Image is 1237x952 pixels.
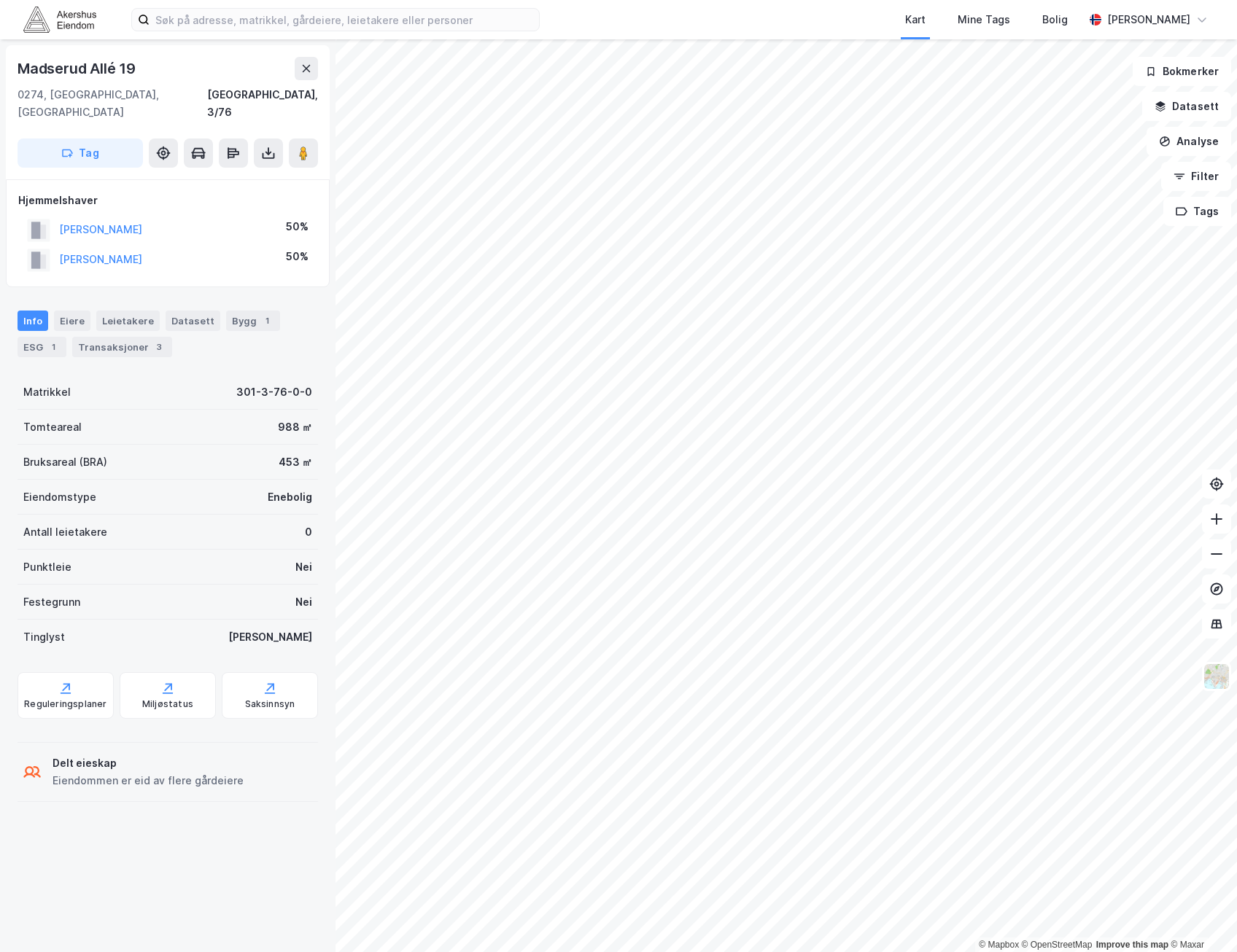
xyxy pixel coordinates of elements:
div: Tinglyst [23,628,65,646]
div: Matrikkel [23,383,71,401]
div: Madserud Allé 19 [18,57,139,80]
div: Kontrollprogram for chat [1164,882,1237,952]
div: Eiere [54,311,90,331]
div: Nei [295,593,312,611]
div: 3 [152,340,166,354]
div: ESG [18,337,66,357]
div: Reguleringsplaner [24,698,106,710]
div: 50% [286,248,309,265]
img: akershus-eiendom-logo.9091f326c980b4bce74ccdd9f866810c.svg [23,7,96,32]
div: Datasett [166,311,220,331]
div: Festegrunn [23,593,80,611]
a: OpenStreetMap [1022,940,1093,950]
img: Z [1203,663,1230,690]
div: 453 ㎡ [279,453,312,471]
button: Filter [1161,162,1231,191]
button: Bokmerker [1133,57,1231,86]
div: [GEOGRAPHIC_DATA], 3/76 [207,86,318,121]
div: [PERSON_NAME] [228,628,312,646]
div: Info [18,311,48,331]
div: Bygg [226,311,280,331]
button: Analyse [1147,127,1231,156]
div: Eiendommen er eid av flere gårdeiere [53,772,244,789]
div: 988 ㎡ [278,418,312,436]
div: 50% [286,218,309,235]
div: 0274, [GEOGRAPHIC_DATA], [GEOGRAPHIC_DATA] [18,86,207,121]
button: Tags [1163,197,1231,226]
button: Datasett [1142,92,1231,121]
div: 1 [260,313,274,328]
div: [PERSON_NAME] [1107,11,1190,28]
div: Mine Tags [958,11,1010,28]
div: 301-3-76-0-0 [236,383,312,401]
div: Punktleie [23,558,71,576]
div: Saksinnsyn [245,698,295,710]
iframe: Chat Widget [1164,882,1237,952]
div: Bruksareal (BRA) [23,453,107,471]
div: Transaksjoner [72,337,172,357]
div: Tomteareal [23,418,82,436]
div: Leietakere [96,311,160,331]
div: Enebolig [268,488,312,506]
a: Mapbox [979,940,1019,950]
div: 1 [46,340,61,354]
input: Søk på adresse, matrikkel, gårdeiere, leietakere eller personer [150,9,539,31]
button: Tag [18,138,143,168]
div: Miljøstatus [142,698,193,710]
a: Improve this map [1096,940,1168,950]
div: Bolig [1042,11,1068,28]
div: Nei [295,558,312,576]
div: Antall leietakere [23,523,107,541]
div: 0 [305,523,312,541]
div: Hjemmelshaver [18,192,317,209]
div: Delt eieskap [53,754,244,772]
div: Kart [905,11,926,28]
div: Eiendomstype [23,488,96,506]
